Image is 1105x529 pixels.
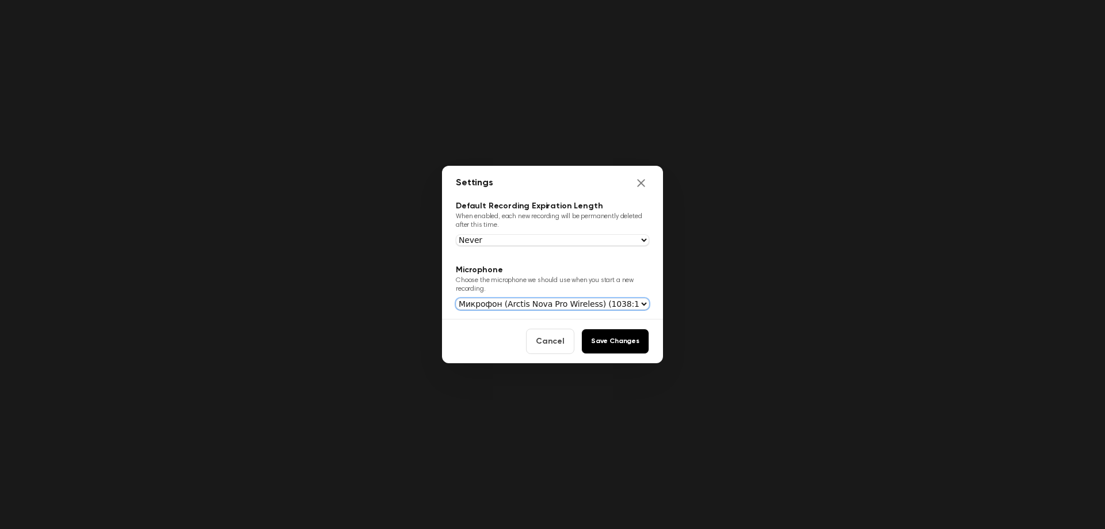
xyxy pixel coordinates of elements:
[581,329,649,354] button: Save Changes
[456,264,649,276] h3: Microphone
[456,200,649,212] h3: Default Recording Expiration Length
[526,329,574,354] button: Cancel
[456,176,493,190] h2: Settings
[456,276,649,294] p: Choose the microphone we should use when you start a new recording.
[633,175,649,191] button: Close settings
[456,212,649,230] p: When enabled, each new recording will be permanently deleted after this time.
